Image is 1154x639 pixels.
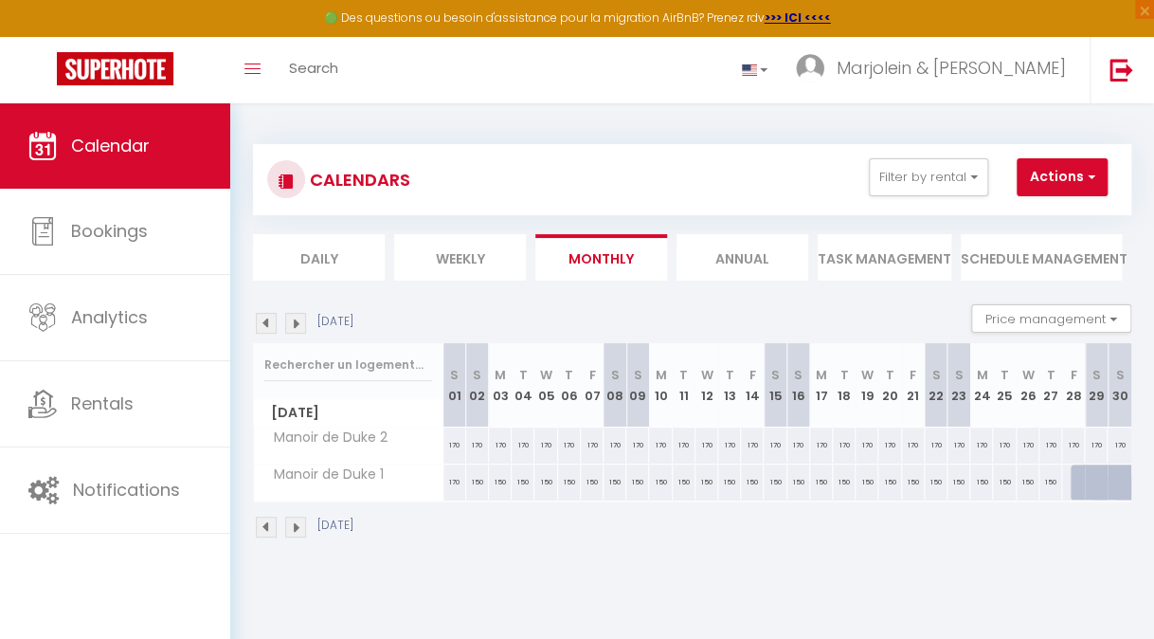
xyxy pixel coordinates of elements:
[305,158,410,201] h3: CALENDARS
[878,428,901,463] div: 170
[73,478,180,502] span: Notifications
[495,366,506,384] abbr: M
[588,366,595,384] abbr: F
[581,428,604,463] div: 170
[726,366,734,384] abbr: T
[878,343,901,428] th: 20
[700,366,712,384] abbr: W
[869,158,988,196] button: Filter by rental
[787,428,810,463] div: 170
[466,428,489,463] div: 170
[489,343,512,428] th: 03
[947,343,970,428] th: 23
[856,465,878,500] div: 150
[970,465,993,500] div: 150
[581,343,604,428] th: 07
[634,366,642,384] abbr: S
[1021,366,1034,384] abbr: W
[810,465,833,500] div: 150
[856,343,878,428] th: 19
[512,343,534,428] th: 04
[837,56,1066,80] span: Marjolein & [PERSON_NAME]
[655,366,666,384] abbr: M
[1017,343,1039,428] th: 26
[604,343,626,428] th: 08
[1062,343,1085,428] th: 28
[695,428,718,463] div: 170
[1039,428,1062,463] div: 170
[317,313,353,331] p: [DATE]
[1108,428,1131,463] div: 170
[833,465,856,500] div: 150
[626,428,649,463] div: 170
[676,234,808,281] li: Annual
[534,465,557,500] div: 150
[861,366,874,384] abbr: W
[673,343,695,428] th: 11
[947,428,970,463] div: 170
[718,343,741,428] th: 13
[764,343,786,428] th: 15
[673,465,695,500] div: 150
[840,366,849,384] abbr: T
[1085,428,1108,463] div: 170
[796,54,824,82] img: ...
[71,134,150,157] span: Calendar
[264,348,432,382] input: Rechercher un logement...
[558,343,581,428] th: 06
[626,343,649,428] th: 09
[902,428,925,463] div: 170
[679,366,688,384] abbr: T
[649,428,672,463] div: 170
[581,465,604,500] div: 150
[534,428,557,463] div: 170
[489,428,512,463] div: 170
[925,343,947,428] th: 22
[765,9,831,26] strong: >>> ICI <<<<
[289,58,338,78] span: Search
[856,428,878,463] div: 170
[466,343,489,428] th: 02
[473,366,481,384] abbr: S
[976,366,987,384] abbr: M
[450,366,459,384] abbr: S
[878,465,901,500] div: 150
[787,343,810,428] th: 16
[902,465,925,500] div: 150
[810,428,833,463] div: 170
[1115,366,1124,384] abbr: S
[695,465,718,500] div: 150
[741,465,764,500] div: 150
[317,517,353,535] p: [DATE]
[741,428,764,463] div: 170
[1062,428,1085,463] div: 170
[1109,58,1133,82] img: logout
[443,428,466,463] div: 170
[443,465,466,500] div: 170
[970,428,993,463] div: 170
[902,343,925,428] th: 21
[558,465,581,500] div: 150
[816,366,827,384] abbr: M
[764,428,786,463] div: 170
[749,366,756,384] abbr: F
[534,343,557,428] th: 05
[833,343,856,428] th: 18
[1085,343,1108,428] th: 29
[886,366,894,384] abbr: T
[961,234,1122,281] li: Schedule Management
[1039,465,1062,500] div: 150
[512,428,534,463] div: 170
[443,343,466,428] th: 01
[540,366,552,384] abbr: W
[71,392,134,415] span: Rentals
[833,428,856,463] div: 170
[970,343,993,428] th: 24
[741,343,764,428] th: 14
[1071,366,1077,384] abbr: F
[1092,366,1101,384] abbr: S
[718,428,741,463] div: 170
[764,465,786,500] div: 150
[782,37,1090,103] a: ... Marjolein & [PERSON_NAME]
[626,465,649,500] div: 150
